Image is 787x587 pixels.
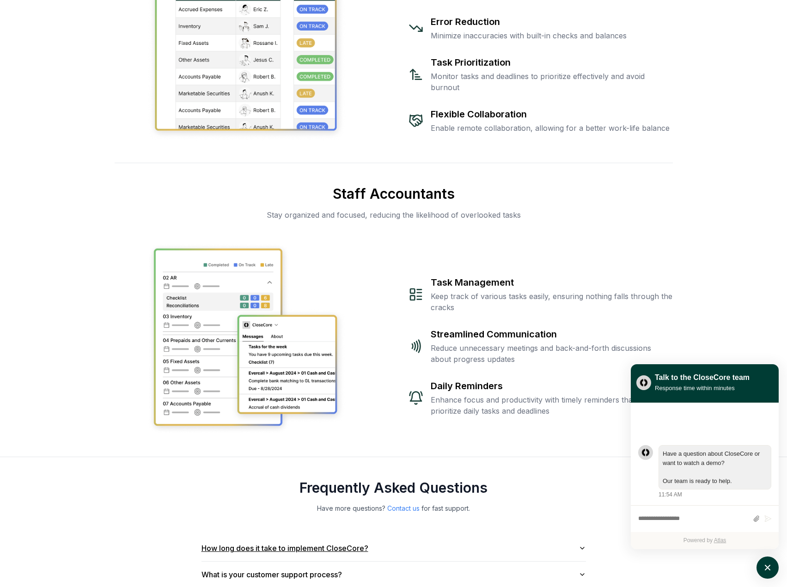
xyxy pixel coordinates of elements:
div: Response time within minutes [655,383,750,393]
div: atlas-message [638,445,771,499]
div: Monitor tasks and deadlines to prioritize effectively and avoid burnout [431,71,673,93]
button: atlas-launcher [756,556,779,579]
button: Attach files by clicking or dropping files here [753,515,760,523]
div: atlas-message-bubble [659,445,771,489]
div: Task Prioritization [431,56,673,69]
div: Flexible Collaboration [431,108,670,121]
p: Stay organized and focused, reducing the likelihood of overlooked tasks [115,209,673,220]
div: Error Reduction [431,15,627,28]
div: Task Management [431,276,673,289]
div: Enhance focus and productivity with timely reminders that help prioritize daily tasks and deadlines [431,394,673,416]
div: Thursday, September 11, 11:54 AM [659,445,771,499]
div: Powered by [631,532,779,549]
div: Reduce unnecessary meetings and back-and-forth discussions about progress updates [431,342,673,365]
div: Streamlined Communication [431,328,673,341]
div: Talk to the CloseCore team [655,372,750,383]
div: atlas-window [631,364,779,549]
img: yblje5SQxOoZuw2TcITt_icon.png [636,375,651,390]
div: Daily Reminders [431,379,673,392]
div: Staff Accountants [115,185,673,202]
div: Keep track of various tasks easily, ensuring nothing falls through the cracks [431,291,673,313]
div: Minimize inaccuracies with built-in checks and balances [431,30,627,41]
h2: Frequently Asked Questions [201,479,586,496]
div: 11:54 AM [659,490,682,499]
div: Enable remote collaboration, allowing for a better work-life balance [431,122,670,134]
div: atlas-message-author-avatar [638,445,653,460]
p: Have more questions? for fast support. [238,503,549,513]
img: Tasks [147,243,346,434]
div: atlas-message-text [663,449,767,485]
button: How long does it take to implement CloseCore? [201,535,586,561]
a: Atlas [714,537,726,544]
button: Contact us [387,503,420,513]
div: atlas-ticket [631,403,779,549]
div: atlas-composer [638,510,771,527]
